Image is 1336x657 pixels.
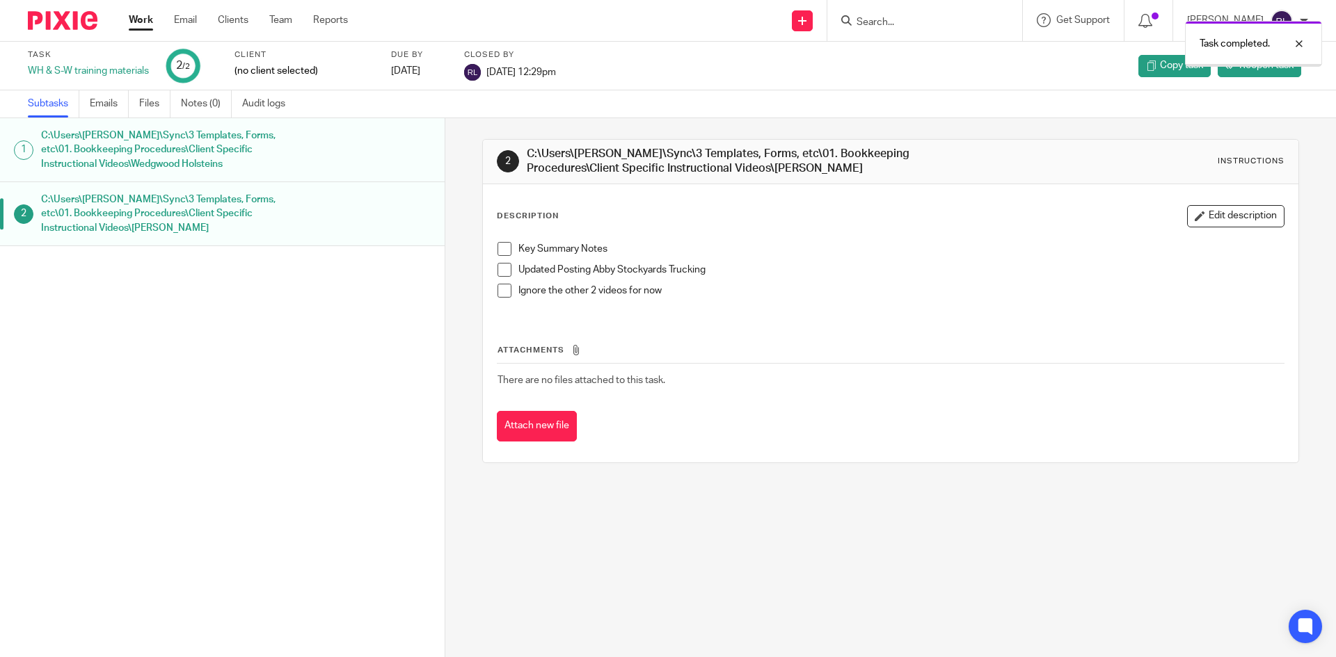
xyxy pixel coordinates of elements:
[182,63,190,70] small: /2
[269,13,292,27] a: Team
[234,49,374,60] label: Client
[14,204,33,224] div: 2
[518,284,1283,298] p: Ignore the other 2 videos for now
[176,58,190,74] div: 2
[218,13,248,27] a: Clients
[234,64,318,78] span: (no client selected)
[174,13,197,27] a: Email
[14,140,33,160] div: 1
[486,67,556,76] span: [DATE] 12:29pm
[518,242,1283,256] p: Key Summary Notes
[527,147,921,177] h1: C:\Users\[PERSON_NAME]\Sync\3 Templates, Forms, etc\01. Bookkeeping Procedures\Client Specific In...
[28,90,79,117] a: Subtasks
[129,13,153,27] a: Work
[497,411,577,442] button: Attach new file
[464,49,556,60] label: Closed by
[41,125,301,175] h1: C:\Users\[PERSON_NAME]\Sync\3 Templates, Forms, etc\01. Bookkeeping Procedures\Client Specific In...
[181,90,232,117] a: Notes (0)
[498,375,665,385] span: There are no files attached to this task.
[28,49,149,60] label: Task
[1187,205,1285,227] button: Edit description
[28,11,97,30] img: Pixie
[391,49,447,60] label: Due by
[1271,10,1293,32] img: svg%3E
[313,13,348,27] a: Reports
[242,90,296,117] a: Audit logs
[28,64,149,78] div: WH & S-W training materials
[391,64,447,78] div: [DATE]
[1200,37,1270,51] p: Task completed.
[41,189,301,238] h1: C:\Users\[PERSON_NAME]\Sync\3 Templates, Forms, etc\01. Bookkeeping Procedures\Client Specific In...
[90,90,129,117] a: Emails
[1218,156,1285,167] div: Instructions
[518,263,1283,277] p: Updated Posting Abby Stockyards Trucking
[497,150,519,172] div: 2
[498,346,564,354] span: Attachments
[139,90,170,117] a: Files
[497,211,559,222] p: Description
[464,64,481,81] img: svg%3E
